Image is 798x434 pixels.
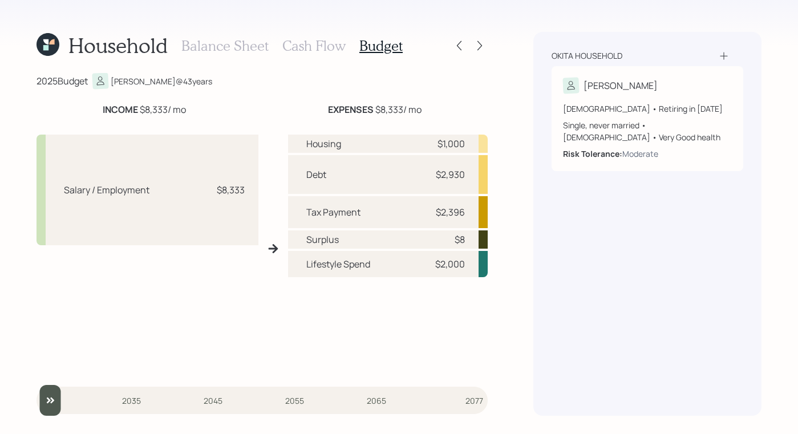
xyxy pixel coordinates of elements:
[455,233,465,246] div: $8
[438,137,465,151] div: $1,000
[181,38,269,54] h3: Balance Sheet
[435,257,465,271] div: $2,000
[436,168,465,181] div: $2,930
[563,103,732,115] div: [DEMOGRAPHIC_DATA] • Retiring in [DATE]
[584,79,658,92] div: [PERSON_NAME]
[328,103,422,116] div: $8,333 / mo
[64,183,149,197] div: Salary / Employment
[217,183,245,197] div: $8,333
[436,205,465,219] div: $2,396
[563,119,732,143] div: Single, never married • [DEMOGRAPHIC_DATA] • Very Good health
[306,168,326,181] div: Debt
[68,33,168,58] h1: Household
[552,50,622,62] div: Okita household
[103,103,138,116] b: INCOME
[306,257,370,271] div: Lifestyle Spend
[359,38,403,54] h3: Budget
[328,103,374,116] b: EXPENSES
[103,103,186,116] div: $8,333 / mo
[111,75,212,87] div: [PERSON_NAME] @ 43 years
[37,74,88,88] div: 2025 Budget
[563,148,622,159] b: Risk Tolerance:
[306,233,339,246] div: Surplus
[622,148,658,160] div: Moderate
[282,38,346,54] h3: Cash Flow
[306,205,360,219] div: Tax Payment
[306,137,341,151] div: Housing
